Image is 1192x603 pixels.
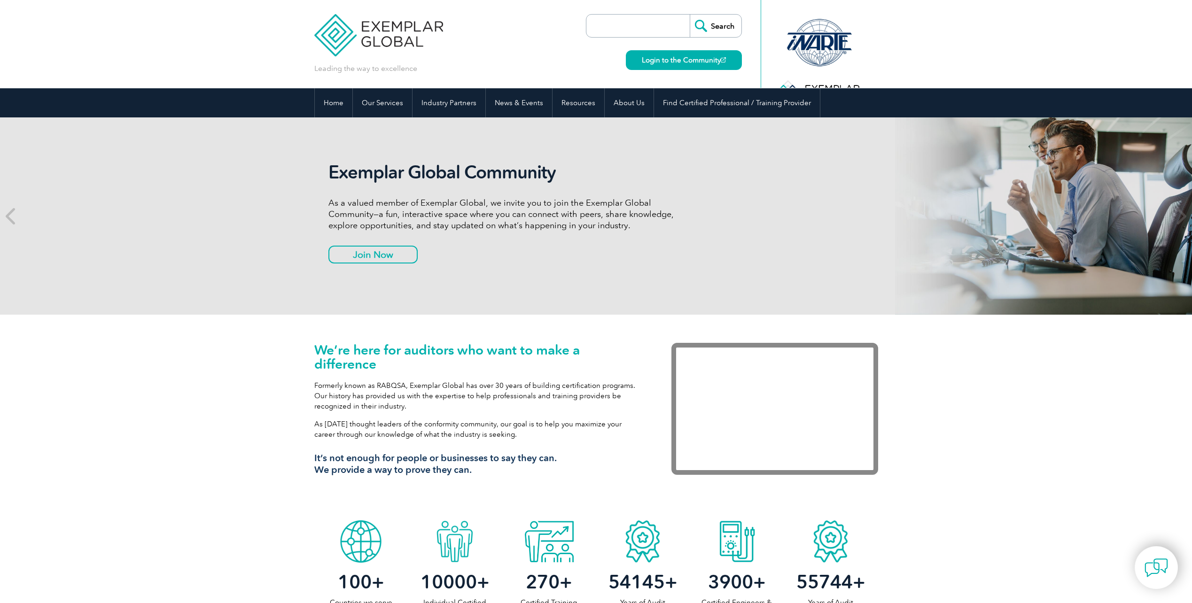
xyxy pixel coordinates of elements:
[413,88,485,117] a: Industry Partners
[338,571,372,593] span: 100
[486,88,552,117] a: News & Events
[314,419,643,440] p: As [DATE] thought leaders of the conformity community, our goal is to help you maximize your care...
[408,574,502,589] h2: +
[421,571,477,593] span: 10000
[626,50,742,70] a: Login to the Community
[314,63,417,74] p: Leading the way to excellence
[328,197,681,231] p: As a valued member of Exemplar Global, we invite you to join the Exemplar Global Community—a fun,...
[690,15,741,37] input: Search
[314,343,643,371] h1: We’re here for auditors who want to make a difference
[721,57,726,62] img: open_square.png
[314,452,643,476] h3: It’s not enough for people or businesses to say they can. We provide a way to prove they can.
[608,571,665,593] span: 54145
[671,343,878,475] iframe: Exemplar Global: Working together to make a difference
[605,88,654,117] a: About Us
[708,571,753,593] span: 3900
[353,88,412,117] a: Our Services
[328,246,418,263] a: Join Now
[314,380,643,411] p: Formerly known as RABQSA, Exemplar Global has over 30 years of building certification programs. O...
[328,162,681,183] h2: Exemplar Global Community
[654,88,820,117] a: Find Certified Professional / Training Provider
[314,574,408,589] h2: +
[796,571,853,593] span: 55744
[553,88,604,117] a: Resources
[596,574,690,589] h2: +
[1145,556,1168,580] img: contact-chat.png
[690,574,784,589] h2: +
[315,88,352,117] a: Home
[502,574,596,589] h2: +
[526,571,560,593] span: 270
[784,574,878,589] h2: +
